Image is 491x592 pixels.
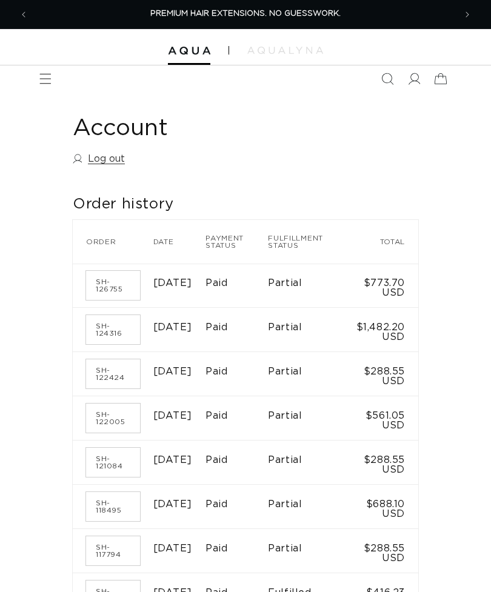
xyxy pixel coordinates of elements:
td: Paid [205,264,268,308]
td: Paid [205,485,268,529]
summary: Menu [32,65,59,92]
summary: Search [374,65,401,92]
a: Order number SH-122005 [86,404,140,433]
time: [DATE] [153,544,193,553]
td: Partial [268,485,347,529]
th: Fulfillment status [268,220,347,264]
td: Paid [205,441,268,485]
td: $288.55 USD [347,352,418,396]
td: Paid [205,529,268,573]
td: Partial [268,352,347,396]
td: Partial [268,264,347,308]
td: Partial [268,529,347,573]
a: Order number SH-122424 [86,359,140,388]
time: [DATE] [153,499,193,509]
a: Log out [73,150,125,168]
td: Paid [205,352,268,396]
a: Order number SH-117794 [86,536,140,565]
td: $561.05 USD [347,396,418,441]
time: [DATE] [153,278,193,288]
td: $773.70 USD [347,264,418,308]
a: Order number SH-118495 [86,492,140,521]
th: Payment status [205,220,268,264]
time: [DATE] [153,367,193,376]
th: Total [347,220,418,264]
td: $1,482.20 USD [347,308,418,352]
h2: Order history [73,195,418,214]
time: [DATE] [153,455,193,465]
td: Paid [205,308,268,352]
a: Order number SH-121084 [86,448,140,477]
th: Order [73,220,153,264]
td: $288.55 USD [347,529,418,573]
th: Date [153,220,206,264]
img: aqualyna.com [247,47,323,54]
a: Order number SH-126755 [86,271,140,300]
time: [DATE] [153,411,193,421]
td: $288.55 USD [347,441,418,485]
td: Paid [205,396,268,441]
td: $688.10 USD [347,485,418,529]
button: Previous announcement [10,1,37,28]
h1: Account [73,114,418,144]
img: Aqua Hair Extensions [168,47,210,55]
span: PREMIUM HAIR EXTENSIONS. NO GUESSWORK. [150,10,341,18]
td: Partial [268,308,347,352]
a: Order number SH-124316 [86,315,140,344]
td: Partial [268,396,347,441]
button: Next announcement [454,1,481,28]
td: Partial [268,441,347,485]
time: [DATE] [153,322,193,332]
